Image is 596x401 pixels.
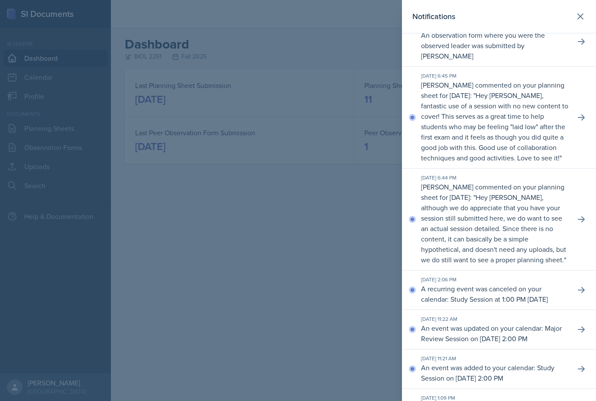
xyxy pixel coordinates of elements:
[421,323,568,344] p: An event was updated on your calendar: Major Review Session on [DATE] 2:00 PM
[421,30,568,61] p: An observation form where you were the observed leader was submitted by [PERSON_NAME]
[421,182,568,265] p: [PERSON_NAME] commented on your planning sheet for [DATE]: " "
[421,355,568,362] div: [DATE] 11:21 AM
[421,72,568,80] div: [DATE] 6:45 PM
[421,174,568,182] div: [DATE] 6:44 PM
[421,276,568,284] div: [DATE] 2:06 PM
[421,284,568,304] p: A recurring event was canceled on your calendar: Study Session at 1:00 PM [DATE]
[421,80,568,163] p: [PERSON_NAME] commented on your planning sheet for [DATE]: " "
[421,192,566,264] p: Hey [PERSON_NAME], although we do appreciate that you have your session still submitted here, we ...
[421,315,568,323] div: [DATE] 11:22 AM
[421,362,568,383] p: An event was added to your calendar: Study Session on [DATE] 2:00 PM
[412,10,455,23] h2: Notifications
[421,91,568,163] p: Hey [PERSON_NAME], fantastic use of a session with no new content to cover! This serves as a grea...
